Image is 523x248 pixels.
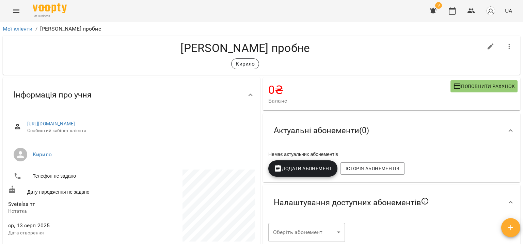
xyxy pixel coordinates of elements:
[8,201,35,207] span: Svetelsa тг
[33,151,52,158] a: Кирило
[274,197,429,208] span: Налаштування доступних абонементів
[450,80,518,92] button: Поповнити рахунок
[263,113,520,148] div: Актуальні абонементи(0)
[8,170,130,183] li: Телефон не задано
[3,25,520,33] nav: breadcrumb
[340,162,405,175] button: Історія абонементів
[502,4,515,17] button: UA
[35,25,37,33] li: /
[33,14,67,18] span: For Business
[7,184,131,197] div: Дату народження не задано
[236,60,255,68] p: Кирило
[3,77,260,112] div: Інформація про учня
[267,149,516,159] div: Немає актуальних абонементів
[8,3,25,19] button: Menu
[346,164,399,173] span: Історія абонементів
[274,125,369,136] span: Актуальні абонементи ( 0 )
[268,83,450,97] h4: 0 ₴
[435,2,442,9] span: 9
[453,82,515,90] span: Поповнити рахунок
[27,127,249,134] span: Особистий кабінет клієнта
[274,164,332,173] span: Додати Абонемент
[8,230,130,236] p: Дата створення
[505,7,512,14] span: UA
[421,197,429,205] svg: Якщо не обрано жодного, клієнт зможе побачити всі публічні абонементи
[268,160,337,177] button: Додати Абонемент
[8,208,130,215] p: Нотатка
[486,6,495,16] img: avatar_s.png
[27,121,75,126] a: [URL][DOMAIN_NAME]
[14,90,92,100] span: Інформація про учня
[8,222,130,230] span: ср, 13 серп 2025
[268,223,345,242] div: ​
[40,25,101,33] p: [PERSON_NAME] пробне
[8,41,482,55] h4: [PERSON_NAME] пробне
[268,97,450,105] span: Баланс
[263,185,520,220] div: Налаштування доступних абонементів
[3,25,33,32] a: Мої клієнти
[231,58,259,69] div: Кирило
[33,3,67,13] img: Voopty Logo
